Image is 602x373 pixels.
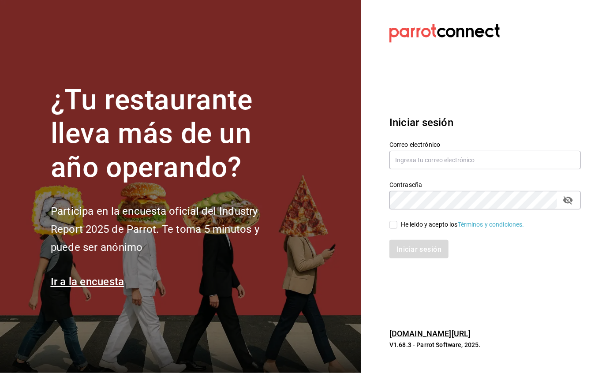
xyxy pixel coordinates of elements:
button: campo de contraseña [561,193,576,208]
font: Correo electrónico [389,141,440,148]
a: Ir a la encuesta [51,276,124,288]
font: ¿Tu restaurante lleva más de un año operando? [51,83,253,184]
font: Contraseña [389,181,422,188]
font: Iniciar sesión [389,116,453,129]
a: [DOMAIN_NAME][URL] [389,329,471,338]
font: He leído y acepto los [401,221,458,228]
a: Términos y condiciones. [458,221,524,228]
font: V1.68.3 - Parrot Software, 2025. [389,341,481,348]
font: Participa en la encuesta oficial del Industry Report 2025 de Parrot. Te toma 5 minutos y puede se... [51,205,259,254]
input: Ingresa tu correo electrónico [389,151,581,169]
